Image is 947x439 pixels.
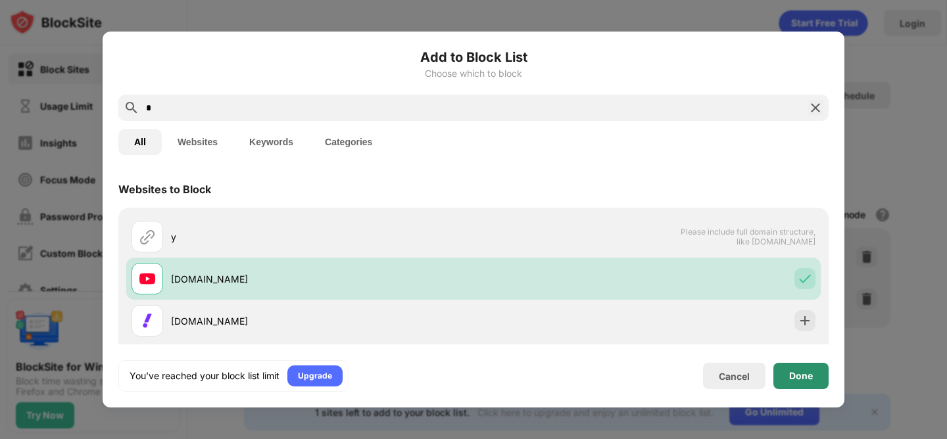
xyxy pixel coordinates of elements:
[139,271,155,287] img: favicons
[171,272,473,286] div: [DOMAIN_NAME]
[309,129,388,155] button: Categories
[130,369,279,382] div: You’ve reached your block list limit
[139,229,155,244] img: url.svg
[118,183,211,196] div: Websites to Block
[124,100,139,116] img: search.svg
[680,227,815,246] span: Please include full domain structure, like [DOMAIN_NAME]
[139,313,155,329] img: favicons
[233,129,309,155] button: Keywords
[171,314,473,328] div: [DOMAIN_NAME]
[789,371,813,381] div: Done
[808,100,823,116] img: search-close
[118,129,162,155] button: All
[118,68,829,79] div: Choose which to block
[162,129,233,155] button: Websites
[118,47,829,67] h6: Add to Block List
[719,371,750,382] div: Cancel
[298,369,332,382] div: Upgrade
[171,230,473,244] div: y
